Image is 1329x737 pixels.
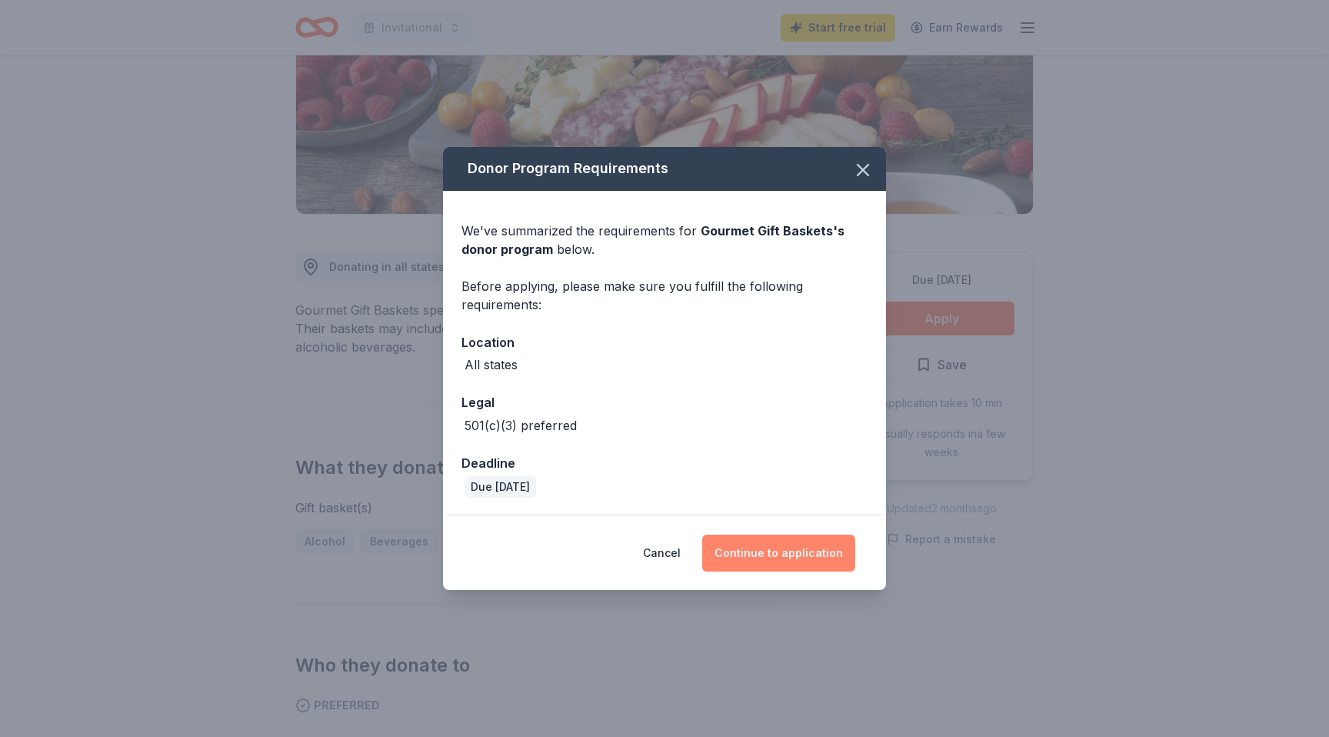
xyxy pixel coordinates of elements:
[461,277,868,314] div: Before applying, please make sure you fulfill the following requirements:
[465,355,518,374] div: All states
[443,147,886,191] div: Donor Program Requirements
[702,535,855,572] button: Continue to application
[465,416,577,435] div: 501(c)(3) preferred
[643,535,681,572] button: Cancel
[461,332,868,352] div: Location
[461,453,868,473] div: Deadline
[461,392,868,412] div: Legal
[461,222,868,258] div: We've summarized the requirements for below.
[465,476,536,498] div: Due [DATE]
